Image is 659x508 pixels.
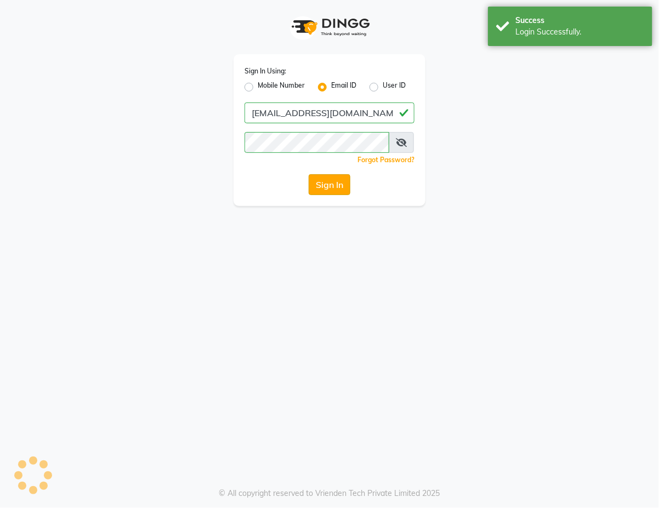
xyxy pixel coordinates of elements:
[309,174,350,195] button: Sign In
[258,81,305,94] label: Mobile Number
[286,11,373,43] img: logo1.svg
[245,66,286,76] label: Sign In Using:
[245,102,414,123] input: Username
[357,156,414,164] a: Forgot Password?
[515,15,644,26] div: Success
[383,81,406,94] label: User ID
[245,132,389,153] input: Username
[515,26,644,38] div: Login Successfully.
[331,81,356,94] label: Email ID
